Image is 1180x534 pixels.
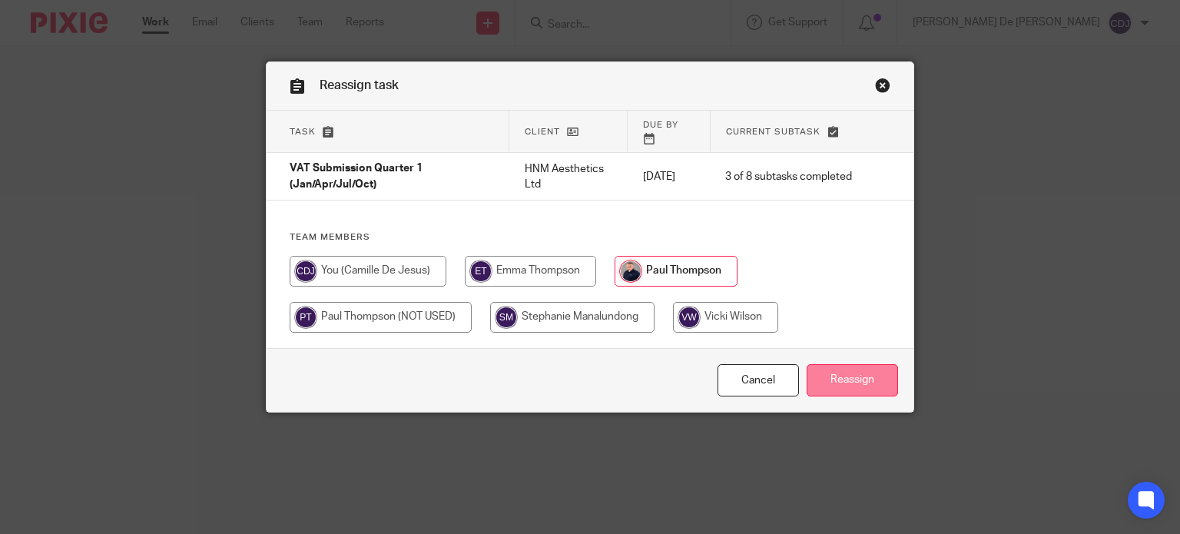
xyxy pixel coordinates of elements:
[290,231,891,244] h4: Team members
[525,161,612,193] p: HNM Aesthetics Ltd
[710,153,867,201] td: 3 of 8 subtasks completed
[807,364,898,397] input: Reassign
[718,364,799,397] a: Close this dialog window
[290,128,316,136] span: Task
[643,169,695,184] p: [DATE]
[320,79,399,91] span: Reassign task
[290,164,423,191] span: VAT Submission Quarter 1 (Jan/Apr/Jul/Oct)
[875,78,890,98] a: Close this dialog window
[525,128,560,136] span: Client
[726,128,820,136] span: Current subtask
[643,121,678,129] span: Due by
